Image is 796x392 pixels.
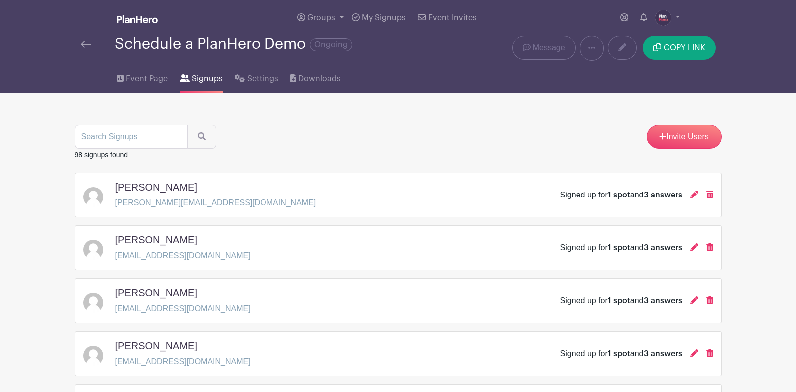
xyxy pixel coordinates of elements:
[644,191,682,199] span: 3 answers
[115,181,197,193] h5: [PERSON_NAME]
[115,340,197,352] h5: [PERSON_NAME]
[643,36,715,60] button: COPY LINK
[117,61,168,93] a: Event Page
[115,36,352,52] div: Schedule a PlanHero Demo
[180,61,223,93] a: Signups
[81,41,91,48] img: back-arrow-29a5d9b10d5bd6ae65dc969a981735edf675c4d7a1fe02e03b50dbd4ba3cdb55.svg
[664,44,705,52] span: COPY LINK
[117,15,158,23] img: logo_white-6c42ec7e38ccf1d336a20a19083b03d10ae64f83f12c07503d8b9e83406b4c7d.svg
[115,287,197,299] h5: [PERSON_NAME]
[307,14,335,22] span: Groups
[608,191,630,199] span: 1 spot
[75,125,188,149] input: Search Signups
[290,61,341,93] a: Downloads
[560,242,682,254] div: Signed up for and
[115,356,251,368] p: [EMAIL_ADDRESS][DOMAIN_NAME]
[644,297,682,305] span: 3 answers
[644,350,682,358] span: 3 answers
[83,346,103,366] img: default-ce2991bfa6775e67f084385cd625a349d9dcbb7a52a09fb2fda1e96e2d18dcdb.png
[115,303,251,315] p: [EMAIL_ADDRESS][DOMAIN_NAME]
[115,250,251,262] p: [EMAIL_ADDRESS][DOMAIN_NAME]
[83,293,103,313] img: default-ce2991bfa6775e67f084385cd625a349d9dcbb7a52a09fb2fda1e96e2d18dcdb.png
[560,348,682,360] div: Signed up for and
[83,187,103,207] img: default-ce2991bfa6775e67f084385cd625a349d9dcbb7a52a09fb2fda1e96e2d18dcdb.png
[235,61,278,93] a: Settings
[428,14,477,22] span: Event Invites
[362,14,406,22] span: My Signups
[560,189,682,201] div: Signed up for and
[126,73,168,85] span: Event Page
[533,42,565,54] span: Message
[608,350,630,358] span: 1 spot
[75,151,128,159] small: 98 signups found
[247,73,278,85] span: Settings
[298,73,341,85] span: Downloads
[647,125,722,149] a: Invite Users
[512,36,575,60] a: Message
[115,234,197,246] h5: [PERSON_NAME]
[655,10,671,26] img: PH-Logo-Circle-Centered-Purple.jpg
[310,38,352,51] span: Ongoing
[644,244,682,252] span: 3 answers
[608,244,630,252] span: 1 spot
[83,240,103,260] img: default-ce2991bfa6775e67f084385cd625a349d9dcbb7a52a09fb2fda1e96e2d18dcdb.png
[192,73,223,85] span: Signups
[560,295,682,307] div: Signed up for and
[115,197,316,209] p: [PERSON_NAME][EMAIL_ADDRESS][DOMAIN_NAME]
[608,297,630,305] span: 1 spot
